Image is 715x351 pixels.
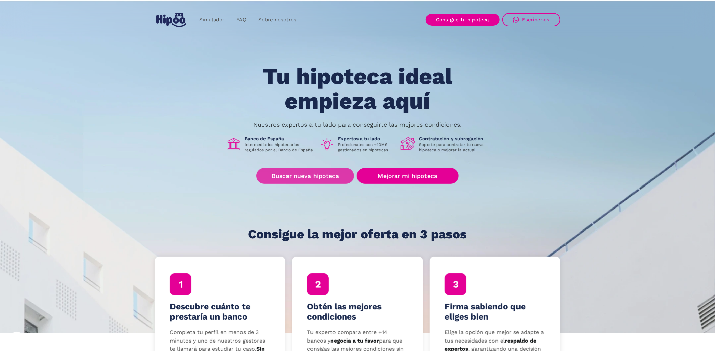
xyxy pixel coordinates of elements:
[330,337,379,344] strong: negocia a tu favor
[229,64,486,113] h1: Tu hipoteca ideal empieza aquí
[193,13,230,26] a: Simulador
[155,10,188,30] a: home
[522,17,550,23] div: Escríbenos
[252,13,302,26] a: Sobre nosotros
[307,302,408,322] h4: Obtén las mejores condiciones
[245,136,314,142] h1: Banco de España
[338,136,395,142] h1: Expertos a tu lado
[170,302,271,322] h4: Descubre cuánto te prestaría un banco
[230,13,252,26] a: FAQ
[445,302,546,322] h4: Firma sabiendo que eliges bien
[253,122,462,127] p: Nuestros expertos a tu lado para conseguirte las mejores condiciones.
[419,136,489,142] h1: Contratación y subrogación
[419,142,489,153] p: Soporte para contratar tu nueva hipoteca o mejorar la actual
[245,142,314,153] p: Intermediarios hipotecarios regulados por el Banco de España
[502,13,560,26] a: Escríbenos
[426,14,500,26] a: Consigue tu hipoteca
[357,168,459,184] a: Mejorar mi hipoteca
[256,168,354,184] a: Buscar nueva hipoteca
[338,142,395,153] p: Profesionales con +40M€ gestionados en hipotecas
[248,227,467,241] h1: Consigue la mejor oferta en 3 pasos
